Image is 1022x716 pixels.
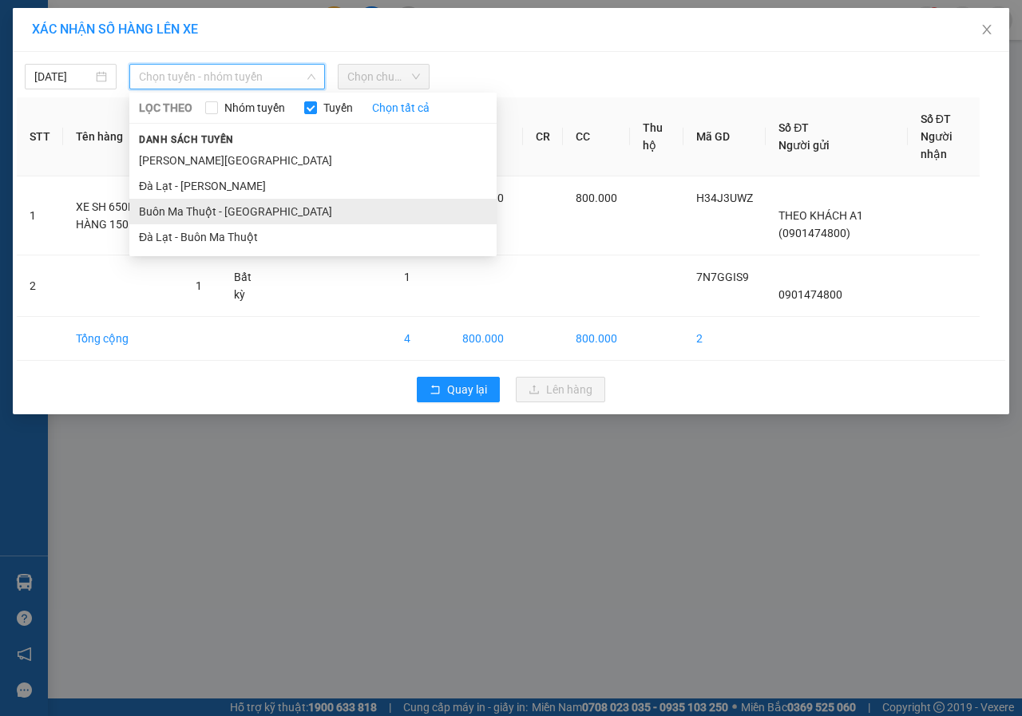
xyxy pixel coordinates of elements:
[516,377,605,402] button: uploadLên hàng
[778,139,830,152] span: Người gửi
[63,97,183,176] th: Tên hàng
[430,384,441,397] span: rollback
[129,224,497,250] li: Đà Lạt - Buôn Ma Thuột
[778,121,809,134] span: Số ĐT
[404,271,410,283] span: 1
[17,97,63,176] th: STT
[563,317,630,361] td: 800.000
[696,271,749,283] span: 7N7GGIS9
[63,317,183,361] td: Tổng cộng
[34,68,93,85] input: 14/09/2025
[129,133,244,147] span: Danh sách tuyến
[307,72,316,81] span: down
[221,255,274,317] td: Bất kỳ
[372,99,430,117] a: Chọn tất cả
[447,381,487,398] span: Quay lại
[523,97,563,176] th: CR
[576,192,617,204] span: 800.000
[921,113,951,125] span: Số ĐT
[347,65,420,89] span: Chọn chuyến
[139,99,192,117] span: LỌC THEO
[778,288,842,301] span: 0901474800
[630,97,683,176] th: Thu hộ
[450,317,523,361] td: 800.000
[417,377,500,402] button: rollbackQuay lại
[980,23,993,36] span: close
[196,279,202,292] span: 1
[17,176,63,255] td: 1
[17,255,63,317] td: 2
[129,199,497,224] li: Buôn Ma Thuột - [GEOGRAPHIC_DATA]
[63,176,183,255] td: XE SH 650K+2T HÀNG 150K
[683,317,766,361] td: 2
[563,97,630,176] th: CC
[696,192,753,204] span: H34J3UWZ
[391,317,450,361] td: 4
[218,99,291,117] span: Nhóm tuyến
[32,22,198,37] span: XÁC NHẬN SỐ HÀNG LÊN XE
[139,65,315,89] span: Chọn tuyến - nhóm tuyến
[921,130,953,160] span: Người nhận
[317,99,359,117] span: Tuyến
[778,209,863,239] span: THEO KHÁCH A1 (0901474800)
[683,97,766,176] th: Mã GD
[965,8,1009,53] button: Close
[129,148,497,173] li: [PERSON_NAME][GEOGRAPHIC_DATA]
[129,173,497,199] li: Đà Lạt - [PERSON_NAME]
